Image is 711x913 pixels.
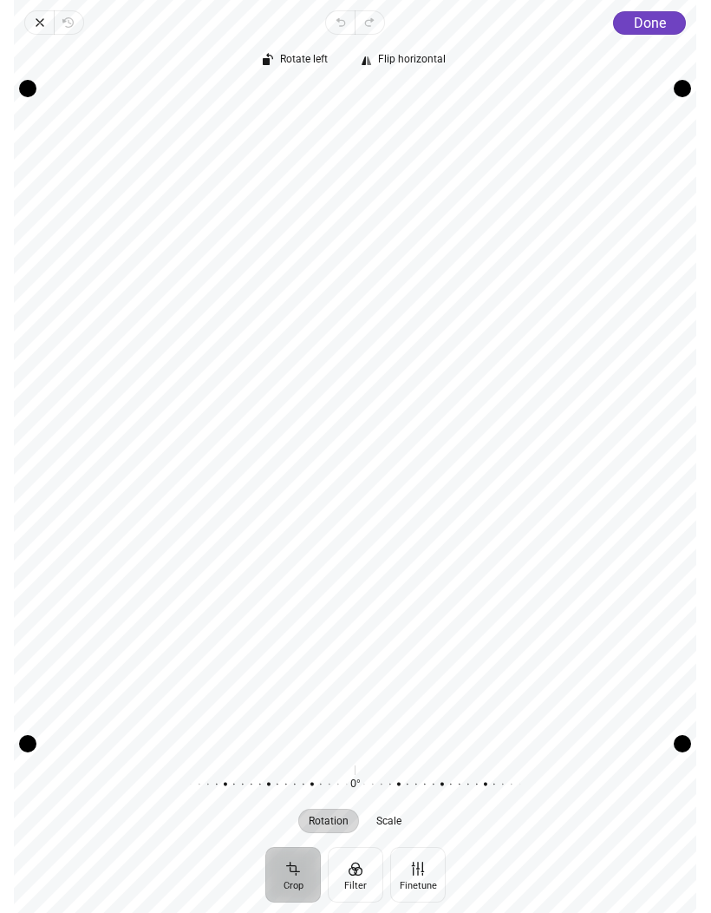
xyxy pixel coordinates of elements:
[28,735,682,752] div: Drag edge b
[19,89,36,744] div: Drag edge l
[19,735,36,752] div: Drag corner bl
[299,809,360,833] button: Rotation
[379,54,447,65] span: Flip horizontal
[390,847,446,903] button: Finetune
[255,49,339,73] button: Rotate left
[634,15,666,31] span: Done
[328,847,383,903] button: Filter
[674,735,691,752] div: Drag corner br
[674,80,691,97] div: Drag corner tr
[28,80,682,97] div: Drag edge t
[310,816,349,826] span: Rotation
[265,847,321,903] button: Crop
[353,49,457,73] button: Flip horizontal
[614,11,687,35] button: Done
[674,89,691,744] div: Drag edge r
[281,54,329,65] span: Rotate left
[377,816,402,826] span: Scale
[19,80,36,97] div: Drag corner tl
[367,809,413,833] button: Scale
